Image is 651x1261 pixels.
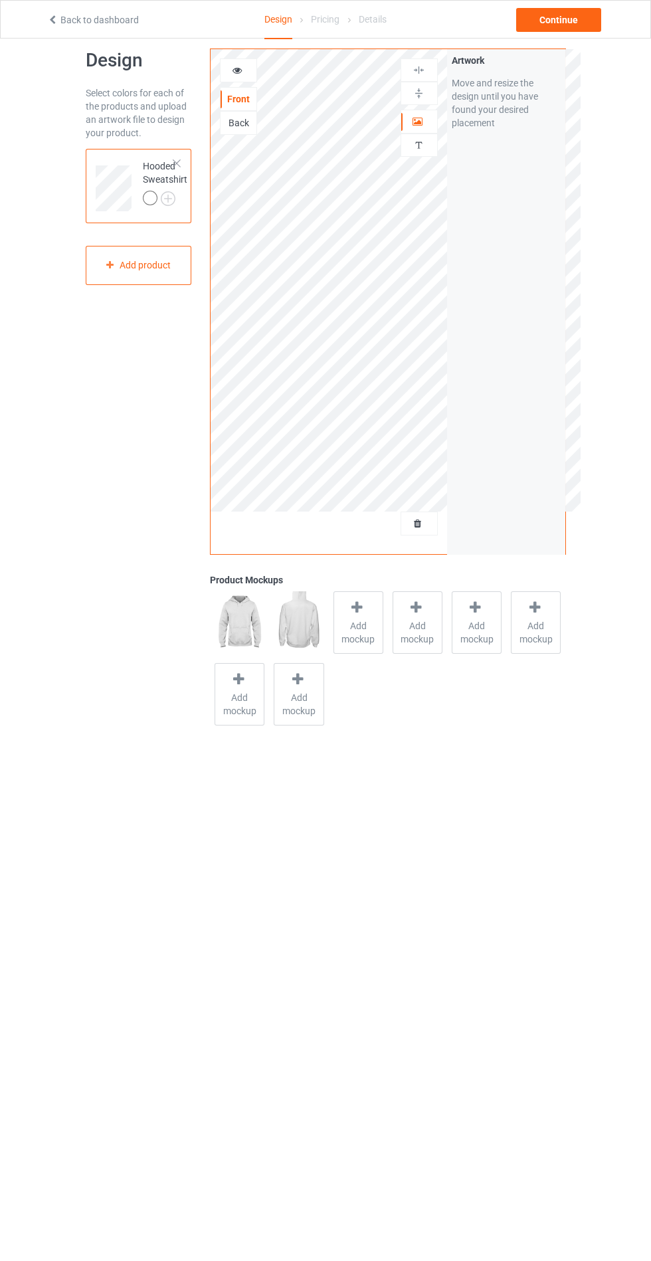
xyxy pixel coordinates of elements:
div: Hooded Sweatshirt [86,149,192,223]
div: Front [221,92,256,106]
span: Add mockup [452,619,501,646]
h1: Design [86,48,192,72]
div: Artwork [452,54,561,67]
img: svg%3E%0A [413,87,425,100]
div: Add mockup [393,591,442,654]
span: Add mockup [511,619,560,646]
img: regular.jpg [274,591,324,654]
div: Add mockup [452,591,502,654]
div: Add product [86,246,192,285]
div: Add mockup [511,591,561,654]
div: Add mockup [274,663,324,726]
span: Add mockup [334,619,383,646]
div: Continue [516,8,601,32]
div: Move and resize the design until you have found your desired placement [452,76,561,130]
div: Pricing [311,1,339,38]
span: Add mockup [393,619,442,646]
div: Add mockup [333,591,383,654]
img: regular.jpg [215,591,264,654]
div: Add mockup [215,663,264,726]
div: Details [359,1,387,38]
a: Back to dashboard [47,15,139,25]
div: Hooded Sweatshirt [143,159,187,205]
div: Design [264,1,292,39]
span: Add mockup [215,691,264,718]
img: svg+xml;base64,PD94bWwgdmVyc2lvbj0iMS4wIiBlbmNvZGluZz0iVVRGLTgiPz4KPHN2ZyB3aWR0aD0iMjJweCIgaGVpZ2... [161,191,175,206]
div: Select colors for each of the products and upload an artwork file to design your product. [86,86,192,140]
img: svg%3E%0A [413,64,425,76]
div: Product Mockups [210,573,565,587]
img: svg%3E%0A [413,139,425,151]
span: Add mockup [274,691,323,718]
div: Back [221,116,256,130]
